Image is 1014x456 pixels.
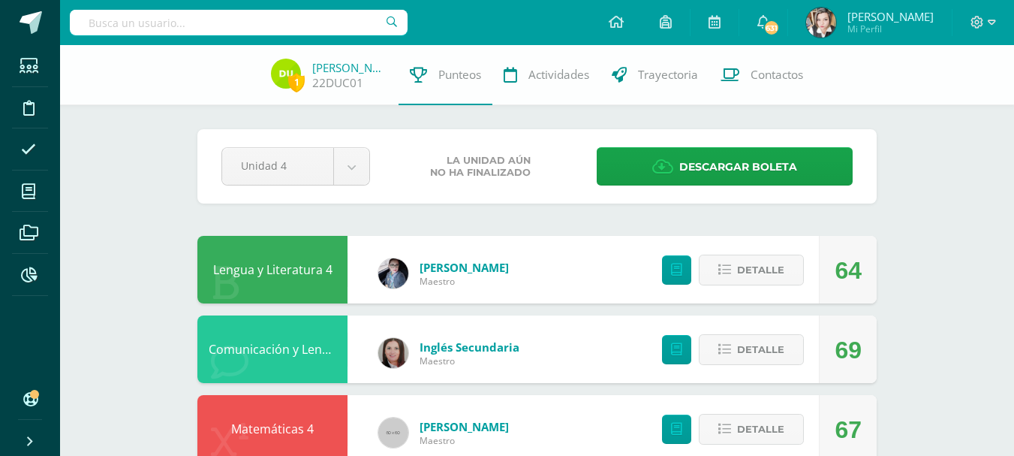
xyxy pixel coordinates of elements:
[847,9,934,24] span: [PERSON_NAME]
[737,415,784,443] span: Detalle
[699,414,804,445] button: Detalle
[312,75,363,91] a: 22DUC01
[737,336,784,364] span: Detalle
[288,73,305,92] span: 1
[209,341,405,358] a: Comunicación y Lenguaje L3 Inglés
[312,60,387,75] a: [PERSON_NAME]
[597,147,853,186] a: Descargar boleta
[835,237,862,304] div: 64
[378,258,408,288] img: 702136d6d401d1cd4ce1c6f6778c2e49.png
[763,20,780,36] span: 631
[378,338,408,368] img: 8af0450cf43d44e38c4a1497329761f3.png
[420,434,509,447] span: Maestro
[197,316,348,383] div: Comunicación y Lenguaje L3 Inglés
[806,8,836,38] img: fdcb2fbed13c59cbc26ffce57975ecf3.png
[222,148,369,185] a: Unidad 4
[420,340,519,355] a: Inglés Secundaria
[241,148,314,183] span: Unidad 4
[699,255,804,285] button: Detalle
[420,355,519,367] span: Maestro
[679,149,797,186] span: Descargar boleta
[231,421,314,437] a: Matemáticas 4
[213,261,332,278] a: Lengua y Literatura 4
[751,67,803,83] span: Contactos
[430,155,531,179] span: La unidad aún no ha finalizado
[528,67,589,83] span: Actividades
[847,23,934,35] span: Mi Perfil
[271,59,301,89] img: 687a6dccd13f6870efc478ce0ba307c9.png
[709,45,814,105] a: Contactos
[197,236,348,303] div: Lengua y Literatura 4
[835,316,862,384] div: 69
[399,45,492,105] a: Punteos
[638,67,698,83] span: Trayectoria
[737,256,784,284] span: Detalle
[699,334,804,365] button: Detalle
[420,260,509,275] a: [PERSON_NAME]
[70,10,408,35] input: Busca un usuario...
[438,67,481,83] span: Punteos
[420,275,509,288] span: Maestro
[420,419,509,434] a: [PERSON_NAME]
[378,418,408,448] img: 60x60
[492,45,600,105] a: Actividades
[600,45,709,105] a: Trayectoria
